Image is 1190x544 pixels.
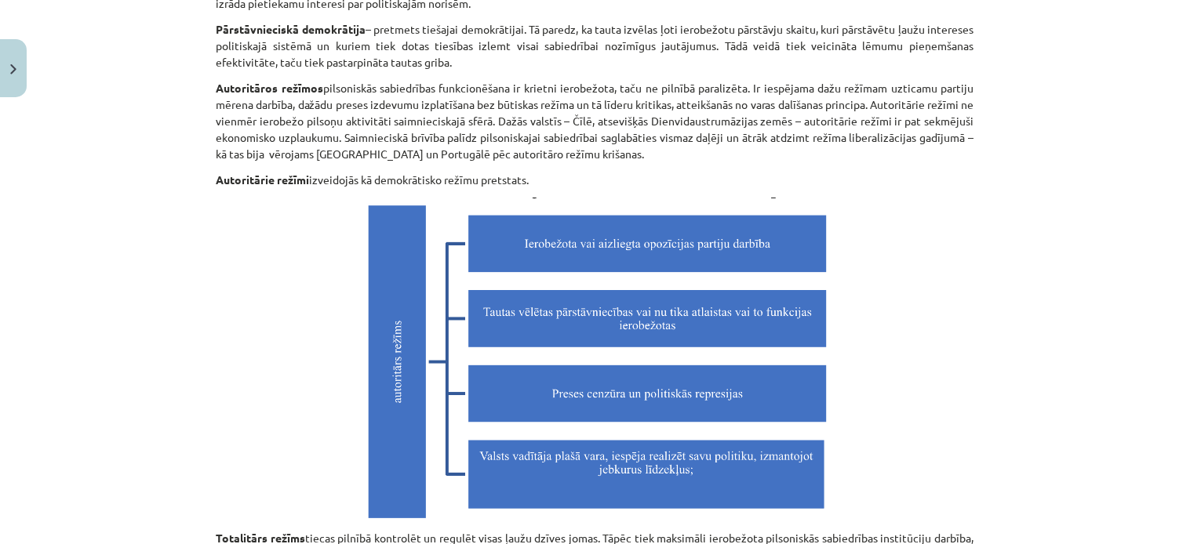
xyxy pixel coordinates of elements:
[217,80,974,162] p: pilsoniskās sabiedrības funkcionēšana ir krietni ierobežota, taču ne pilnībā paralizēta. Ir iespē...
[217,21,974,71] p: – pretmets tiešajai demokrātijai. Tā paredz, ka tauta izvēlas ļoti ierobežotu pārstāvju skaitu, k...
[10,64,16,74] img: icon-close-lesson-0947bae3869378f0d4975bcd49f059093ad1ed9edebbc8119c70593378902aed.svg
[217,22,366,36] b: Pārstāvnieciskā demokrātija
[217,172,974,188] p: izveidojās kā demokrātisko režīmu pretstats.
[217,81,323,95] b: Autoritāros režīmos
[217,172,310,187] b: Autoritārie režīmi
